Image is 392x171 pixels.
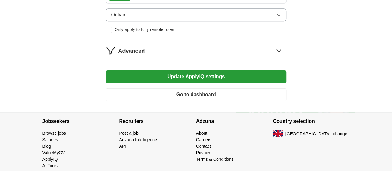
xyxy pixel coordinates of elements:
[196,144,211,149] a: Contact
[273,130,283,137] img: UK flag
[106,70,286,83] button: Update ApplyIQ settings
[42,137,58,142] a: Salaries
[42,163,58,168] a: AI Tools
[42,131,66,136] a: Browse jobs
[111,11,126,19] span: Only in
[42,150,65,155] a: ValueMyCV
[119,131,139,136] a: Post a job
[196,131,208,136] a: About
[119,144,126,149] a: API
[119,137,157,142] a: Adzuna Intelligence
[114,26,174,33] span: Only apply to fully remote roles
[106,8,286,21] button: Only in
[42,144,51,149] a: Blog
[273,113,350,130] h4: Country selection
[196,150,210,155] a: Privacy
[285,131,331,137] span: [GEOGRAPHIC_DATA]
[106,27,112,33] input: Only apply to fully remote roles
[196,157,234,162] a: Terms & Conditions
[196,137,212,142] a: Careers
[106,88,286,101] button: Go to dashboard
[106,45,116,55] img: filter
[42,157,58,162] a: ApplyIQ
[333,131,347,137] button: change
[118,47,145,55] span: Advanced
